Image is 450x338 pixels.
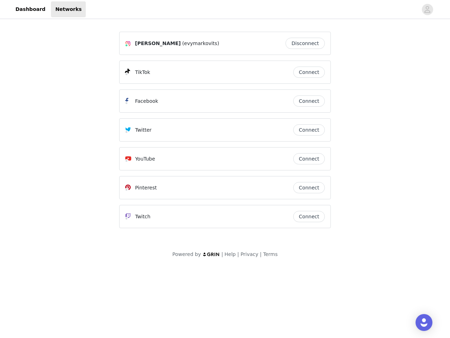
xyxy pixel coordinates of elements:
[135,69,150,76] p: TikTok
[172,251,201,257] span: Powered by
[11,1,50,17] a: Dashboard
[263,251,277,257] a: Terms
[240,251,258,257] a: Privacy
[293,124,325,136] button: Connect
[293,67,325,78] button: Connect
[293,153,325,164] button: Connect
[416,314,432,331] div: Open Intercom Messenger
[293,211,325,222] button: Connect
[135,98,158,105] p: Facebook
[293,182,325,193] button: Connect
[51,1,86,17] a: Networks
[237,251,239,257] span: |
[135,126,152,134] p: Twitter
[182,40,219,47] span: (evymarkovits)
[221,251,223,257] span: |
[260,251,262,257] span: |
[225,251,236,257] a: Help
[135,184,157,192] p: Pinterest
[135,40,181,47] span: [PERSON_NAME]
[135,213,150,220] p: Twitch
[424,4,431,15] div: avatar
[285,38,325,49] button: Disconnect
[135,155,155,163] p: YouTube
[125,41,131,46] img: Instagram Icon
[202,252,220,257] img: logo
[293,95,325,107] button: Connect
